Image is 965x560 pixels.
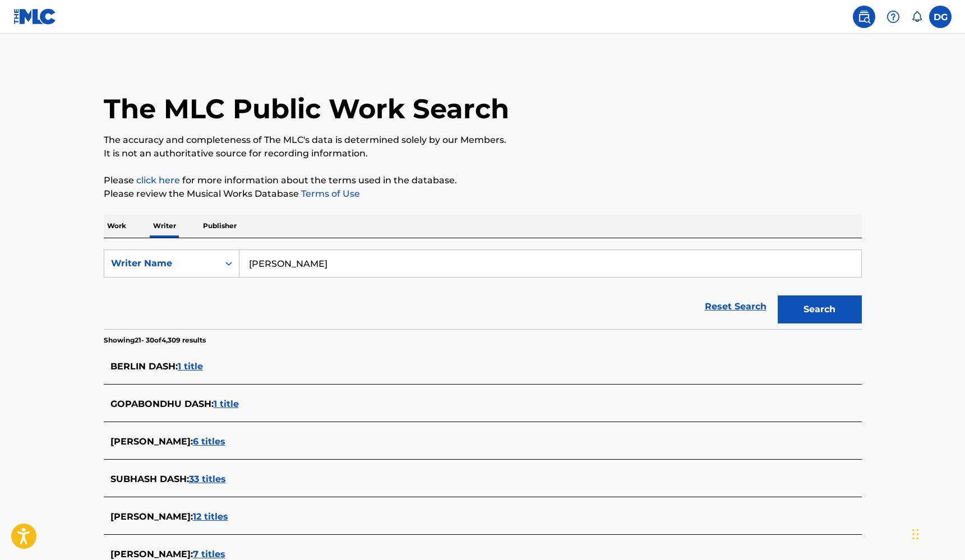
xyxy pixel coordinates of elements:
[110,399,214,409] span: GOPABONDHU DASH :
[193,549,225,559] span: 7 titles
[104,187,862,201] p: Please review the Musical Works Database
[699,294,772,319] a: Reset Search
[853,6,875,28] a: Public Search
[104,174,862,187] p: Please for more information about the terms used in the database.
[193,436,225,447] span: 6 titles
[214,399,239,409] span: 1 title
[200,214,240,238] p: Publisher
[150,214,179,238] p: Writer
[104,133,862,147] p: The accuracy and completeness of The MLC's data is determined solely by our Members.
[111,257,212,270] div: Writer Name
[189,474,226,484] span: 33 titles
[104,249,862,329] form: Search Form
[110,436,193,447] span: [PERSON_NAME] :
[778,295,862,323] button: Search
[110,549,193,559] span: [PERSON_NAME] :
[193,511,228,522] span: 12 titles
[110,474,189,484] span: SUBHASH DASH :
[104,214,130,238] p: Work
[857,10,871,24] img: search
[886,10,900,24] img: help
[299,188,360,199] a: Terms of Use
[911,11,922,22] div: Notifications
[929,6,952,28] div: User Menu
[110,361,178,372] span: BERLIN DASH :
[104,147,862,160] p: It is not an authoritative source for recording information.
[136,175,180,186] a: click here
[909,506,965,560] iframe: Chat Widget
[882,6,904,28] div: Help
[178,361,203,372] span: 1 title
[912,517,919,551] div: Drag
[104,335,206,345] p: Showing 21 - 30 of 4,309 results
[104,92,509,126] h1: The MLC Public Work Search
[934,374,965,466] iframe: Resource Center
[110,511,193,522] span: [PERSON_NAME] :
[13,8,57,25] img: MLC Logo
